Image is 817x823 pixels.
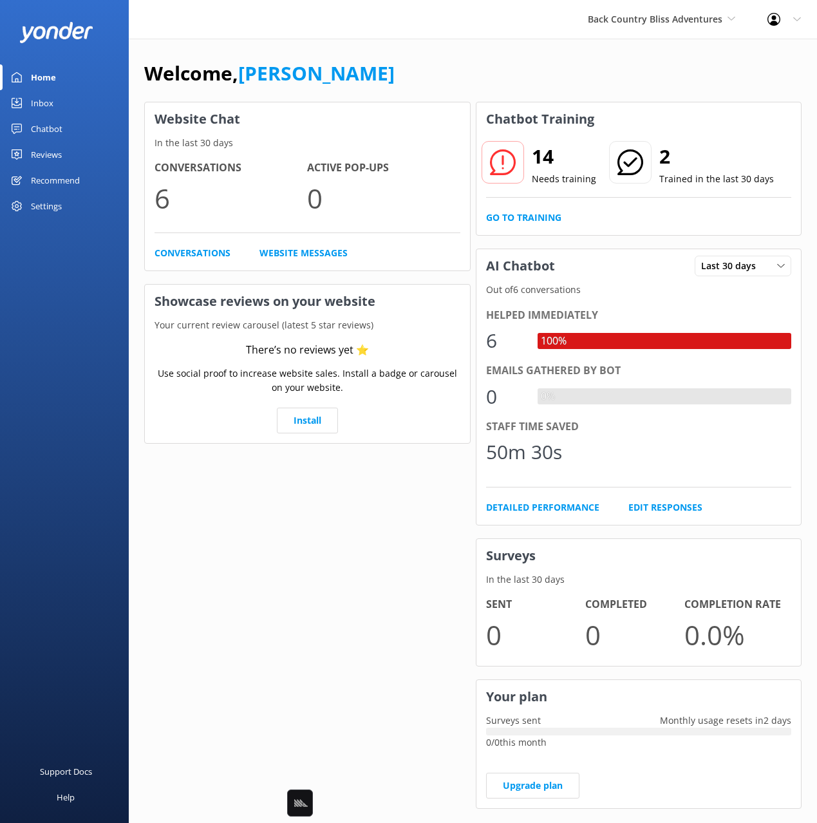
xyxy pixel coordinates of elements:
p: Monthly usage resets in 2 days [650,714,801,728]
div: 50m 30s [486,437,562,468]
div: Helped immediately [486,307,792,324]
h2: 14 [532,141,596,172]
span: Back Country Bliss Adventures [588,13,722,25]
p: 0.0 % [684,613,784,656]
p: 0 [585,613,684,656]
div: Chatbot [31,116,62,142]
div: Home [31,64,56,90]
h3: AI Chatbot [476,249,565,283]
div: Settings [31,193,62,219]
p: Your current review carousel (latest 5 star reviews) [145,318,470,332]
h3: Surveys [476,539,802,572]
a: [PERSON_NAME] [238,60,395,86]
div: Emails gathered by bot [486,363,792,379]
div: Reviews [31,142,62,167]
div: 0 [486,381,525,412]
h4: Conversations [155,160,307,176]
p: Out of 6 conversations [476,283,802,297]
p: 0 [307,176,460,220]
h3: Showcase reviews on your website [145,285,470,318]
h4: Completed [585,596,684,613]
h1: Welcome, [144,58,395,89]
p: Trained in the last 30 days [659,172,774,186]
div: Staff time saved [486,419,792,435]
img: yonder-white-logo.png [19,22,93,43]
p: Needs training [532,172,596,186]
div: Inbox [31,90,53,116]
p: 6 [155,176,307,220]
p: Use social proof to increase website sales. Install a badge or carousel on your website. [155,366,460,395]
span: Last 30 days [701,259,764,273]
h4: Sent [486,596,585,613]
div: 6 [486,325,525,356]
p: 0 / 0 this month [486,735,792,750]
a: Edit Responses [628,500,702,515]
h3: Chatbot Training [476,102,604,136]
h3: Your plan [476,680,802,714]
h4: Completion Rate [684,596,784,613]
a: Detailed Performance [486,500,599,515]
a: Conversations [155,246,230,260]
h3: Website Chat [145,102,470,136]
div: Help [57,784,75,810]
div: Recommend [31,167,80,193]
div: 0% [538,388,558,405]
p: Surveys sent [476,714,550,728]
p: In the last 30 days [145,136,470,150]
div: 100% [538,333,570,350]
a: Upgrade plan [486,773,579,799]
a: Go to Training [486,211,561,225]
a: Website Messages [259,246,348,260]
a: Install [277,408,338,433]
p: In the last 30 days [476,572,802,587]
h2: 2 [659,141,774,172]
div: There’s no reviews yet ⭐ [246,342,369,359]
p: 0 [486,613,585,656]
h4: Active Pop-ups [307,160,460,176]
div: Support Docs [40,759,92,784]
